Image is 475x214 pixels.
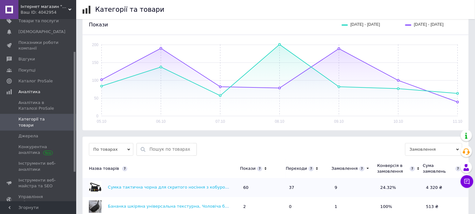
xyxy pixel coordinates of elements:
[18,177,59,189] span: Інструменти веб-майстра та SEO
[96,114,98,118] text: 0
[18,100,59,111] span: Аналітика в Каталозі ProSale
[405,143,462,156] span: Замовлення
[89,200,102,213] img: Бананка шкіряна універсальна текстурна, Чоловіча бананка з натуральної шкіри, Сумка для торгівлі
[94,96,99,100] text: 50
[18,116,59,128] span: Категорії та товари
[453,119,463,124] text: 11.10
[18,133,38,139] span: Джерела
[95,6,164,13] h1: Категорії та товари
[92,60,98,65] text: 150
[423,178,469,197] td: 4 320 ₴
[18,67,36,73] span: Покупці
[18,194,59,205] span: Управління сайтом
[461,175,473,188] button: Чат з покупцем
[334,119,344,124] text: 09.10
[18,56,35,62] span: Відгуки
[377,178,423,197] td: 24.32%
[150,143,193,155] input: Пошук по товарах
[108,185,302,190] a: Сумка тактична чорна для скритого носіння з кобурою, чоловічий месенджер з кордури
[92,43,98,47] text: 200
[92,78,98,83] text: 100
[18,29,65,35] span: [DEMOGRAPHIC_DATA]
[18,144,59,155] span: Конкурентна аналітика
[377,163,408,174] div: Конверсія в замовлення
[83,166,237,171] div: Назва товарів
[286,178,331,197] td: 37
[21,10,76,15] div: Ваш ID: 4042954
[18,78,53,84] span: Каталог ProSale
[89,22,108,28] span: Покази
[18,89,40,95] span: Аналітика
[331,166,358,171] div: Замовлення
[18,40,59,51] span: Показники роботи компанії
[156,119,166,124] text: 06.10
[331,178,377,197] td: 9
[18,161,59,172] span: Інструменти веб-аналітики
[423,163,454,174] div: Сума замовлень
[275,119,284,124] text: 08.10
[216,119,225,124] text: 07.10
[97,119,106,124] text: 05.10
[240,178,286,197] td: 60
[89,181,102,194] img: Сумка тактична чорна для скритого носіння з кобурою, чоловічий месенджер з кордури
[89,143,133,156] span: По товарах
[108,204,330,209] a: Бананка шкіряна універсальна текстурна, Чоловіча бананка з натуральної шкіри, Сумка для торгівлі
[240,166,256,171] div: Покази
[286,166,307,171] div: Переходи
[394,119,403,124] text: 10.10
[21,4,68,10] span: Інтернет магазин "Потребуйка"
[18,18,59,24] span: Товари та послуги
